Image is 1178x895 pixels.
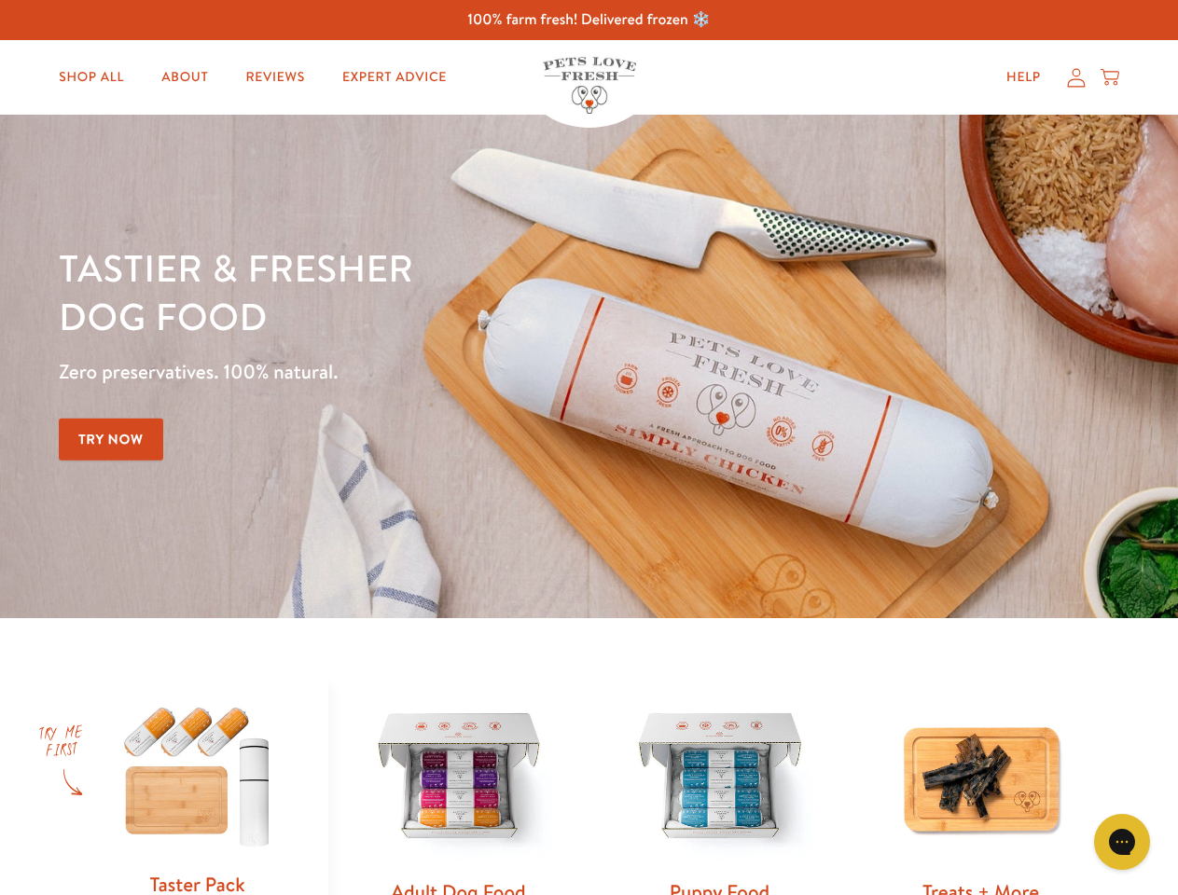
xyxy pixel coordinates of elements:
[327,59,462,96] a: Expert Advice
[59,243,766,340] h1: Tastier & fresher dog food
[1085,807,1159,876] iframe: Gorgias live chat messenger
[44,59,139,96] a: Shop All
[543,57,636,114] img: Pets Love Fresh
[230,59,319,96] a: Reviews
[59,355,766,389] p: Zero preservatives. 100% natural.
[59,419,163,461] a: Try Now
[991,59,1056,96] a: Help
[146,59,223,96] a: About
